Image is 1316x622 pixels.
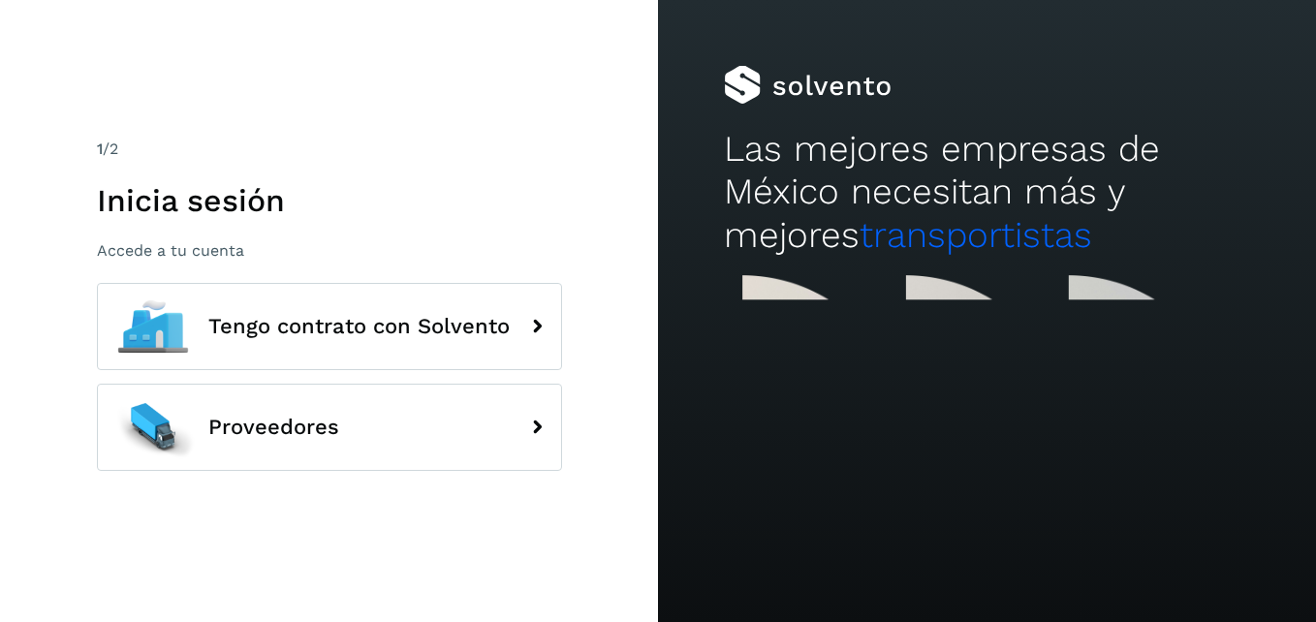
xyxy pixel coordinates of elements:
span: transportistas [860,214,1092,256]
span: Tengo contrato con Solvento [208,315,510,338]
div: /2 [97,138,562,161]
h1: Inicia sesión [97,182,562,219]
p: Accede a tu cuenta [97,241,562,260]
span: 1 [97,140,103,158]
button: Tengo contrato con Solvento [97,283,562,370]
h2: Las mejores empresas de México necesitan más y mejores [724,128,1250,257]
span: Proveedores [208,416,339,439]
button: Proveedores [97,384,562,471]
